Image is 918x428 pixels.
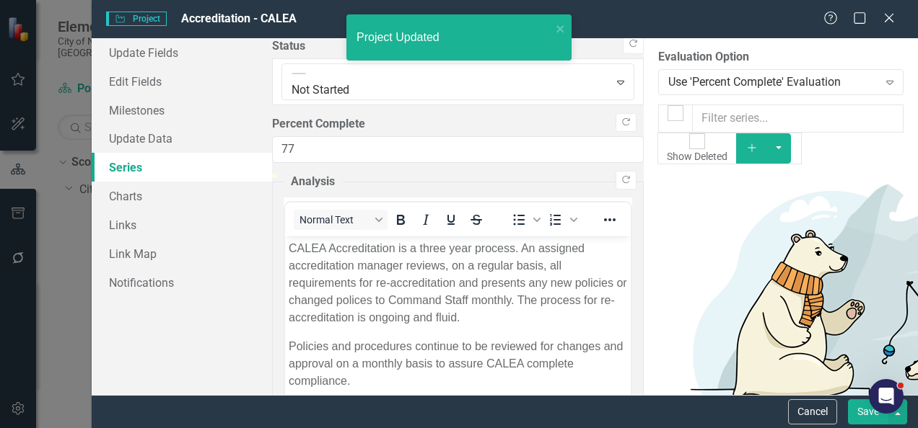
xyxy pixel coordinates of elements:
[300,214,370,226] span: Normal Text
[788,399,837,424] button: Cancel
[414,210,438,230] button: Italic
[92,210,272,239] a: Links
[388,210,413,230] button: Bold
[92,239,272,268] a: Link Map
[92,182,272,210] a: Charts
[272,116,644,133] label: Percent Complete
[92,268,272,297] a: Notifications
[668,73,878,90] div: Use 'Percent Complete' Evaluation
[464,210,489,230] button: Strikethrough
[357,30,551,46] div: Project Updated
[848,399,888,424] button: Save
[543,210,580,230] div: Numbered list
[92,96,272,125] a: Milestones
[181,12,297,25] span: Accreditation - CALEA
[869,379,904,414] iframe: Intercom live chat
[667,149,727,164] div: Show Deleted
[294,210,388,230] button: Block Normal Text
[92,124,272,153] a: Update Data
[692,104,904,133] input: Filter series...
[658,49,904,66] label: Evaluation Option
[106,12,166,26] span: Project
[92,67,272,96] a: Edit Fields
[272,38,644,55] label: Status
[92,153,272,182] a: Series
[598,210,622,230] button: Reveal or hide additional toolbar items
[284,174,342,190] legend: Analysis
[292,66,306,81] img: Not Started
[507,210,543,230] div: Bullet list
[556,20,566,37] button: close
[92,38,272,67] a: Update Fields
[439,210,463,230] button: Underline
